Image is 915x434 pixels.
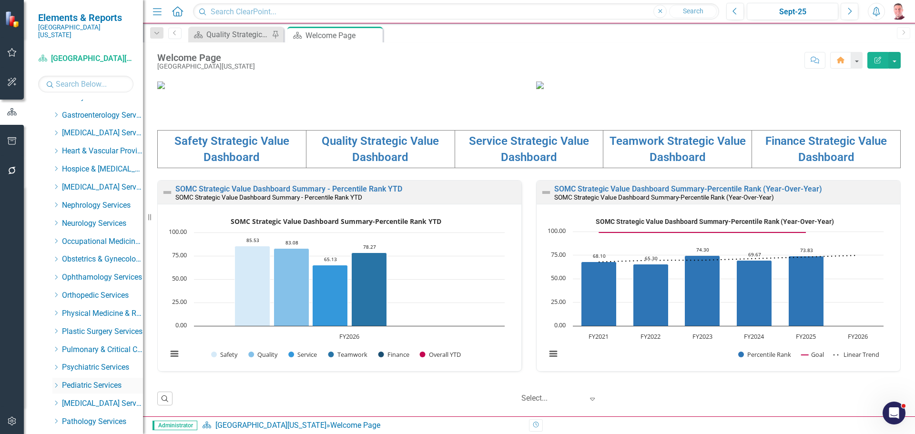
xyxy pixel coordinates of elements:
text: 68.10 [593,252,606,259]
a: [MEDICAL_DATA] Services [62,398,143,409]
button: Show Service [288,350,317,359]
button: Show Finance [378,350,409,359]
small: SOMC Strategic Value Dashboard Summary - Percentile Rank YTD [175,193,362,201]
button: Search [669,5,717,18]
button: Show Linear Trend [834,350,880,359]
svg: Interactive chart [163,214,509,369]
button: Show Percentile Rank [738,350,792,359]
text: 83.08 [285,239,298,246]
text: 100.00 [548,226,566,235]
div: Double-Click to Edit [157,180,522,372]
text: 65.30 [645,255,658,262]
text: 100.00 [169,227,187,236]
path: FY2023, 74.3. Percentile Rank. [685,255,720,326]
a: SOMC Strategic Value Dashboard Summary-Percentile Rank (Year-Over-Year) [554,184,822,193]
button: Show Teamwork [328,350,367,359]
path: FY2021, 68.1. Percentile Rank. [581,262,617,326]
path: FY2026, 65.13. Service. [313,265,348,326]
text: 50.00 [172,274,187,283]
a: Quality Strategic Value Dashboard [191,29,269,40]
g: Safety, bar series 1 of 6 with 1 bar. [235,246,270,326]
img: David Richard [890,3,907,20]
span: Elements & Reports [38,12,133,23]
small: SOMC Strategic Value Dashboard Summary-Percentile Rank (Year-Over-Year) [554,193,774,201]
a: Ophthamology Services [62,272,143,283]
a: [MEDICAL_DATA] Services [62,128,143,139]
a: Pathology Services [62,416,143,427]
text: 25.00 [172,297,187,306]
div: Double-Click to Edit [536,180,901,372]
small: [GEOGRAPHIC_DATA][US_STATE] [38,23,133,39]
text: 0.00 [554,321,566,329]
div: Quality Strategic Value Dashboard [206,29,269,40]
a: Service Strategic Value Dashboard [469,134,589,164]
text: 75.00 [551,250,566,259]
text: 73.83 [800,247,813,253]
a: Obstetrics & Gynecology [62,254,143,265]
g: Goal, series 2 of 3. Line with 6 data points. [597,231,808,234]
div: Welcome Page [330,421,380,430]
text: FY2025 [796,332,816,341]
a: Neurology Services [62,218,143,229]
a: Occupational Medicine Services [62,236,143,247]
button: Show Goal [801,350,824,359]
button: Show Overall YTD [420,350,462,359]
a: [GEOGRAPHIC_DATA][US_STATE] [215,421,326,430]
a: Plastic Surgery Services [62,326,143,337]
text: FY2026 [848,332,868,341]
text: 85.53 [246,237,259,243]
text: 0.00 [175,321,187,329]
text: 75.00 [172,251,187,259]
g: Quality, bar series 2 of 6 with 1 bar. [274,248,309,326]
div: Welcome Page [305,30,380,41]
div: SOMC Strategic Value Dashboard Summary-Percentile Rank YTD. Highcharts interactive chart. [163,214,517,369]
path: FY2026, 83.08. Quality. [274,248,309,326]
text: 78.27 [363,243,376,250]
div: SOMC Strategic Value Dashboard Summary-Percentile Rank (Year-Over-Year). Highcharts interactive c... [541,214,895,369]
span: Administrator [152,421,197,430]
text: FY2023 [692,332,712,341]
a: Pediatric Services [62,380,143,391]
input: Search ClearPoint... [193,3,719,20]
img: Not Defined [540,187,552,198]
g: Percentile Rank, series 1 of 3. Bar series with 6 bars. [581,232,858,326]
input: Search Below... [38,76,133,92]
a: SOMC Strategic Value Dashboard Summary - Percentile Rank YTD [175,184,402,193]
path: FY2022, 65.3. Percentile Rank. [633,264,669,326]
a: Physical Medicine & Rehabilitation Services [62,308,143,319]
div: Welcome Page [157,52,255,63]
div: Sept-25 [750,6,835,18]
text: FY2021 [589,332,609,341]
a: Orthopedic Services [62,290,143,301]
text: FY2026 [339,332,359,341]
a: Gastroenterology Services [62,110,143,121]
text: 25.00 [551,297,566,306]
div: [GEOGRAPHIC_DATA][US_STATE] [157,63,255,70]
img: download%20somc%20strategic%20values%20v2.png [536,81,544,89]
button: Sept-25 [747,3,838,20]
a: [GEOGRAPHIC_DATA][US_STATE] [38,53,133,64]
text: 50.00 [551,273,566,282]
a: Pulmonary & Critical Care Services [62,344,143,355]
img: download%20somc%20mission%20vision.png [157,81,165,89]
text: 65.13 [324,256,337,262]
div: » [202,420,522,431]
text: 69.67 [748,251,761,258]
a: Hospice & [MEDICAL_DATA] Services [62,164,143,175]
a: Teamwork Strategic Value Dashboard [610,134,746,164]
text: SOMC Strategic Value Dashboard Summary-Percentile Rank (Year-Over-Year) [596,218,834,225]
a: Nephrology Services [62,200,143,211]
a: Finance Strategic Value Dashboard [765,134,887,164]
g: Teamwork, bar series 4 of 6 with 1 bar. [352,252,387,326]
span: Search [683,7,703,15]
a: Quality Strategic Value Dashboard [322,134,439,164]
button: Show Quality [248,350,278,359]
img: Not Defined [162,187,173,198]
a: Psychiatric Services [62,362,143,373]
text: FY2024 [744,332,764,341]
button: View chart menu, SOMC Strategic Value Dashboard Summary-Percentile Rank (Year-Over-Year) [547,347,560,361]
path: FY2026, 78.27. Teamwork. [352,252,387,326]
path: FY2024, 69.67. Percentile Rank. [737,260,772,326]
text: SOMC Strategic Value Dashboard Summary-Percentile Rank YTD [231,217,441,226]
